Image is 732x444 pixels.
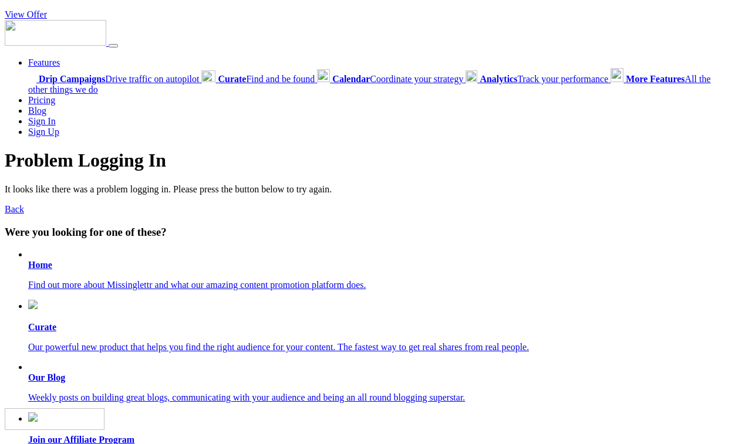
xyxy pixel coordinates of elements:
a: CurateFind and be found [201,74,317,84]
b: More Features [626,74,684,84]
p: Our powerful new product that helps you find the right audience for your content. The fastest way... [28,342,727,353]
a: Sign Up [28,127,59,137]
a: View Offer [5,9,47,19]
p: It looks like there was a problem logging in. Please press the button below to try again. [5,184,727,195]
a: Drip CampaignsDrive traffic on autopilot [28,74,201,84]
a: Features [28,57,60,67]
b: Home [28,260,52,270]
span: Drive traffic on autopilot [39,74,199,84]
b: Our Blog [28,372,65,382]
span: All the other things we do [28,74,711,94]
b: Curate [28,322,56,332]
b: Drip Campaigns [39,74,105,84]
div: Features [28,68,727,95]
p: Find out more about Missinglettr and what our amazing content promotion platform does. [28,280,727,290]
a: Back [5,204,24,214]
button: Menu [109,44,118,48]
a: Pricing [28,95,55,105]
img: curate.png [28,300,38,309]
a: More FeaturesAll the other things we do [28,74,711,94]
img: Missinglettr - Social Media Marketing for content focused teams | Product Hunt [5,408,104,430]
a: Blog [28,106,46,116]
b: Calendar [332,74,370,84]
h3: Were you looking for one of these? [5,226,727,239]
a: Home Find out more about Missinglettr and what our amazing content promotion platform does. [28,260,727,290]
a: Our Blog Weekly posts on building great blogs, communicating with your audience and being an all ... [28,372,727,403]
span: Coordinate your strategy [332,74,463,84]
span: Find and be found [218,74,315,84]
b: Analytics [480,74,517,84]
a: Curate Our powerful new product that helps you find the right audience for your content. The fast... [28,300,727,353]
b: Curate [218,74,246,84]
p: Weekly posts on building great blogs, communicating with your audience and being an all round blo... [28,392,727,403]
a: Sign In [28,116,56,126]
a: CalendarCoordinate your strategy [317,74,465,84]
span: Track your performance [480,74,608,84]
h1: Problem Logging In [5,150,727,171]
a: AnalyticsTrack your performance [465,74,610,84]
